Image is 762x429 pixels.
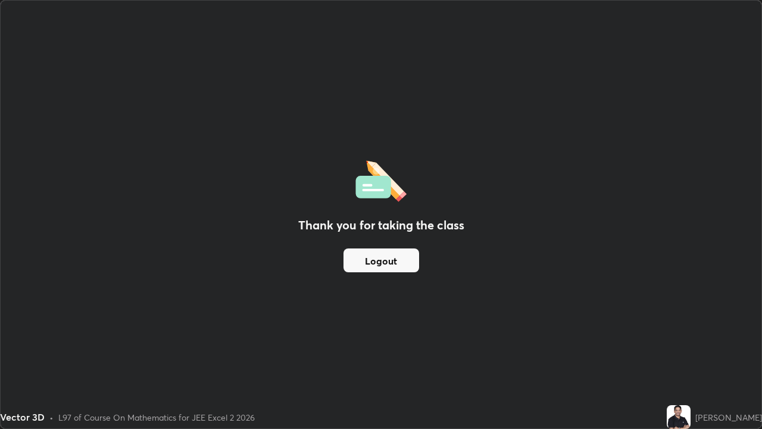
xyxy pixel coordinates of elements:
[355,157,407,202] img: offlineFeedback.1438e8b3.svg
[343,248,419,272] button: Logout
[58,411,255,424] div: L97 of Course On Mathematics for JEE Excel 2 2026
[49,411,54,424] div: •
[695,411,762,424] div: [PERSON_NAME]
[667,405,691,429] img: 8c6bbdf08e624b6db9f7afe2b3930918.jpg
[298,216,464,234] h2: Thank you for taking the class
